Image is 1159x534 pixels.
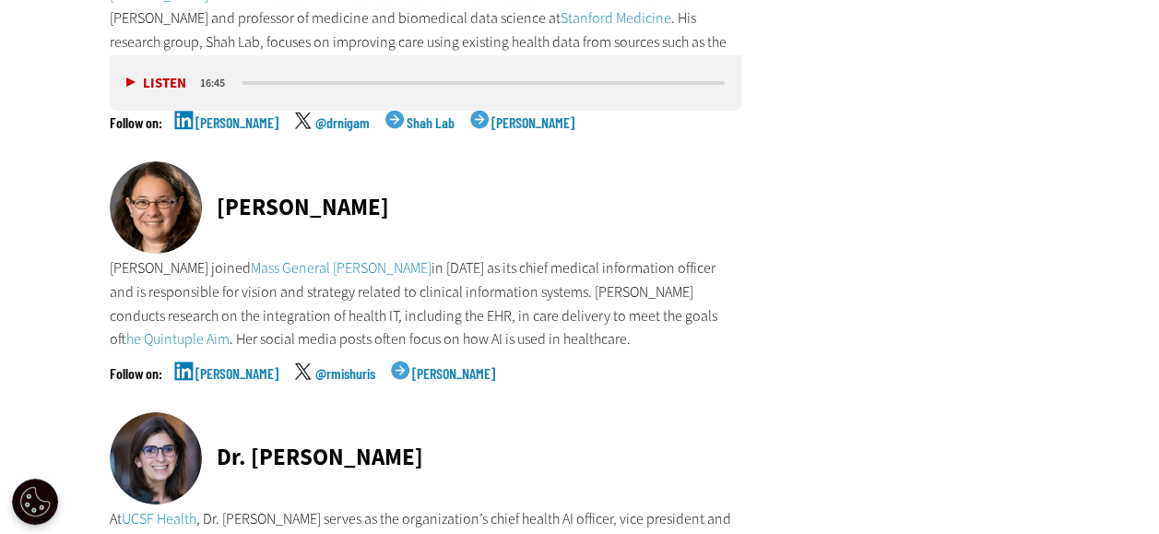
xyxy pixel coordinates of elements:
button: Open Preferences [12,479,58,525]
a: @drnigam [315,115,370,161]
a: @rmishuris [315,366,375,412]
div: Cookie Settings [12,479,58,525]
div: media player [110,55,742,111]
div: duration [197,75,239,91]
a: [PERSON_NAME] [195,366,278,412]
img: Dr. Rebecca Mishuris [110,161,202,254]
a: Mass General [PERSON_NAME] [251,258,432,278]
div: [PERSON_NAME] [217,196,389,219]
a: [PERSON_NAME] [491,115,574,161]
a: Shah Lab [407,115,455,161]
img: Dr. Sara Murray [110,412,202,504]
div: Dr. [PERSON_NAME] [217,445,423,469]
a: the Quintuple Aim [126,329,230,349]
a: [PERSON_NAME] [195,115,278,161]
button: Listen [126,77,186,90]
a: Stanford Medicine [561,8,671,28]
a: UCSF Health [122,509,196,528]
p: [PERSON_NAME] joined in [DATE] as its chief medical information officer and is responsible for vi... [110,256,742,350]
a: [PERSON_NAME] [412,366,495,412]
